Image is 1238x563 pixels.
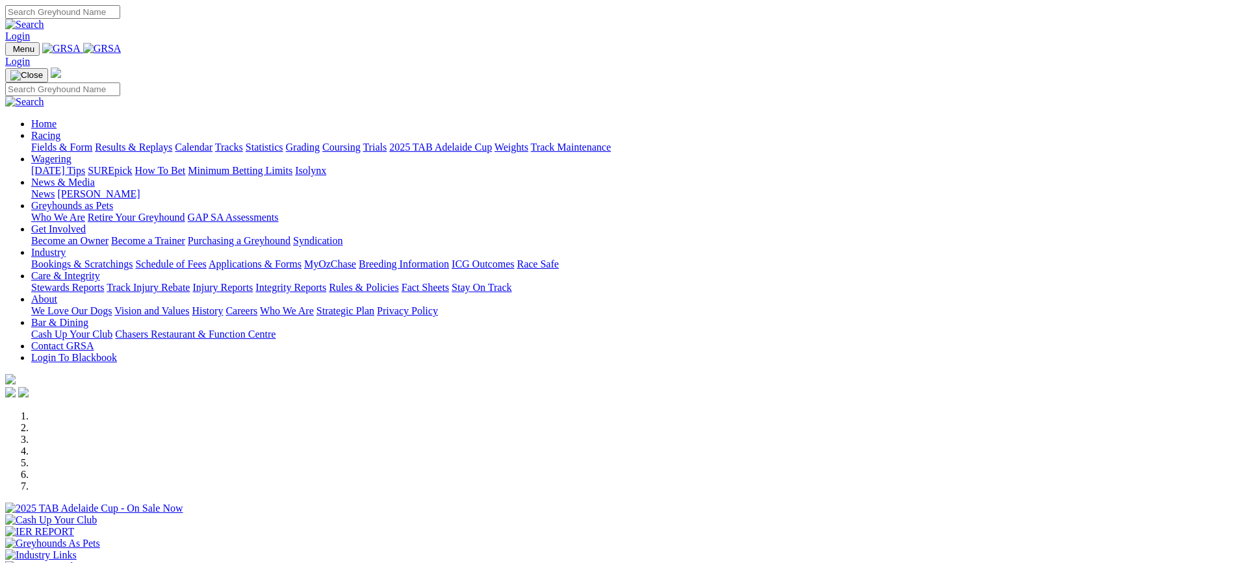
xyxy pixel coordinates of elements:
a: Chasers Restaurant & Function Centre [115,329,276,340]
a: Injury Reports [192,282,253,293]
a: Grading [286,142,320,153]
button: Toggle navigation [5,42,40,56]
a: Home [31,118,57,129]
a: Coursing [322,142,361,153]
a: About [31,294,57,305]
a: Strategic Plan [316,305,374,316]
a: Greyhounds as Pets [31,200,113,211]
a: History [192,305,223,316]
img: GRSA [42,43,81,55]
img: Close [10,70,43,81]
a: GAP SA Assessments [188,212,279,223]
a: Login To Blackbook [31,352,117,363]
div: Industry [31,258,1233,270]
a: Contact GRSA [31,340,94,351]
img: 2025 TAB Adelaide Cup - On Sale Now [5,503,183,514]
a: Who We Are [31,212,85,223]
a: Syndication [293,235,342,246]
a: Breeding Information [359,258,449,269]
a: Isolynx [295,165,326,176]
img: Industry Links [5,549,77,561]
img: IER REPORT [5,526,74,538]
a: Minimum Betting Limits [188,165,292,176]
div: Get Involved [31,235,1233,247]
a: Purchasing a Greyhound [188,235,290,246]
a: Retire Your Greyhound [88,212,185,223]
a: Become a Trainer [111,235,185,246]
a: Applications & Forms [209,258,302,269]
a: Trials [363,142,387,153]
img: Greyhounds As Pets [5,538,100,549]
a: 2025 TAB Adelaide Cup [389,142,492,153]
img: Search [5,19,44,31]
a: Privacy Policy [377,305,438,316]
a: Integrity Reports [255,282,326,293]
a: Schedule of Fees [135,258,206,269]
a: Track Injury Rebate [107,282,190,293]
div: About [31,305,1233,317]
a: Vision and Values [114,305,189,316]
img: Search [5,96,44,108]
img: logo-grsa-white.png [51,68,61,78]
a: Racing [31,130,60,141]
a: News & Media [31,177,95,188]
span: Menu [13,44,34,54]
a: MyOzChase [304,258,356,269]
a: Become an Owner [31,235,109,246]
a: [DATE] Tips [31,165,85,176]
a: Bar & Dining [31,317,88,328]
a: Stay On Track [452,282,511,293]
div: News & Media [31,188,1233,200]
a: How To Bet [135,165,186,176]
img: facebook.svg [5,387,16,397]
a: SUREpick [88,165,132,176]
div: Racing [31,142,1233,153]
a: Track Maintenance [531,142,611,153]
a: Rules & Policies [329,282,399,293]
a: Cash Up Your Club [31,329,112,340]
img: GRSA [83,43,122,55]
a: Tracks [215,142,243,153]
button: Toggle navigation [5,68,48,82]
a: [PERSON_NAME] [57,188,140,199]
input: Search [5,82,120,96]
a: Race Safe [517,258,558,269]
a: ICG Outcomes [452,258,514,269]
a: Statistics [246,142,283,153]
a: Fact Sheets [402,282,449,293]
a: Get Involved [31,223,86,234]
a: Fields & Form [31,142,92,153]
a: Login [5,56,30,67]
a: Bookings & Scratchings [31,258,133,269]
div: Bar & Dining [31,329,1233,340]
a: Careers [226,305,257,316]
a: Care & Integrity [31,270,100,281]
a: Wagering [31,153,71,164]
img: Cash Up Your Club [5,514,97,526]
img: twitter.svg [18,387,29,397]
a: Calendar [175,142,213,153]
a: Who We Are [260,305,314,316]
a: News [31,188,55,199]
a: We Love Our Dogs [31,305,112,316]
a: Stewards Reports [31,282,104,293]
a: Login [5,31,30,42]
div: Wagering [31,165,1233,177]
img: logo-grsa-white.png [5,374,16,384]
a: Results & Replays [95,142,172,153]
div: Greyhounds as Pets [31,212,1233,223]
input: Search [5,5,120,19]
a: Weights [495,142,528,153]
div: Care & Integrity [31,282,1233,294]
a: Industry [31,247,66,258]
